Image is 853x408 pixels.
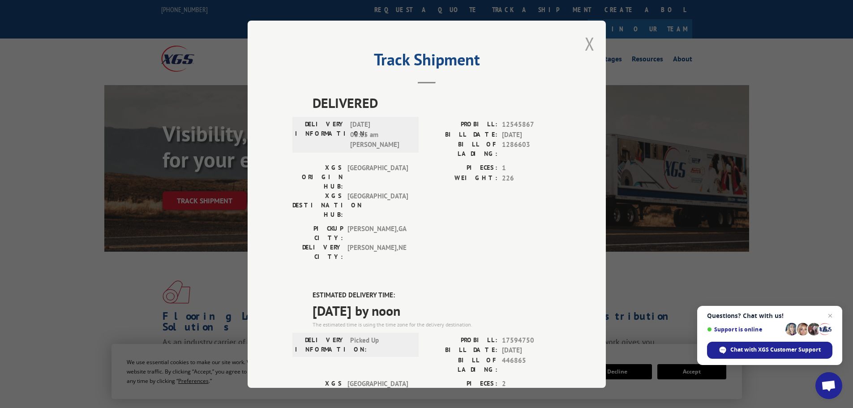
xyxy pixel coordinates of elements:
span: [PERSON_NAME] , GA [347,224,408,243]
label: BILL DATE: [427,129,497,140]
label: XGS DESTINATION HUB: [292,191,343,219]
label: BILL OF LADING: [427,355,497,374]
span: [DATE] 08:15 am [PERSON_NAME] [350,120,411,150]
span: [PERSON_NAME] , NE [347,243,408,262]
label: PROBILL: [427,335,497,345]
label: PIECES: [427,378,497,389]
span: [GEOGRAPHIC_DATA] [347,378,408,407]
span: [DATE] [502,129,561,140]
label: PROBILL: [427,120,497,130]
label: BILL DATE: [427,345,497,356]
span: [GEOGRAPHIC_DATA] [347,191,408,219]
label: BILL OF LADING: [427,140,497,159]
h2: Track Shipment [292,53,561,70]
label: DELIVERY CITY: [292,243,343,262]
a: Open chat [815,372,842,399]
span: [DATE] by noon [313,300,561,320]
span: Questions? Chat with us! [707,312,832,319]
span: Picked Up [350,335,411,354]
span: 1286603 [502,140,561,159]
label: XGS ORIGIN HUB: [292,163,343,191]
span: Chat with XGS Customer Support [707,342,832,359]
button: Close modal [585,32,595,56]
label: PIECES: [427,163,497,173]
span: 17594750 [502,335,561,345]
span: 1 [502,163,561,173]
label: WEIGHT: [427,173,497,183]
span: 446865 [502,355,561,374]
span: Support is online [707,326,782,333]
span: 2 [502,378,561,389]
span: [DATE] [502,345,561,356]
label: PICKUP CITY: [292,224,343,243]
label: DELIVERY INFORMATION: [295,335,346,354]
span: 226 [502,173,561,183]
label: DELIVERY INFORMATION: [295,120,346,150]
span: 12545867 [502,120,561,130]
label: XGS ORIGIN HUB: [292,378,343,407]
label: ESTIMATED DELIVERY TIME: [313,290,561,301]
span: DELIVERED [313,93,561,113]
div: The estimated time is using the time zone for the delivery destination. [313,320,561,328]
span: [GEOGRAPHIC_DATA] [347,163,408,191]
span: Chat with XGS Customer Support [730,346,821,354]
